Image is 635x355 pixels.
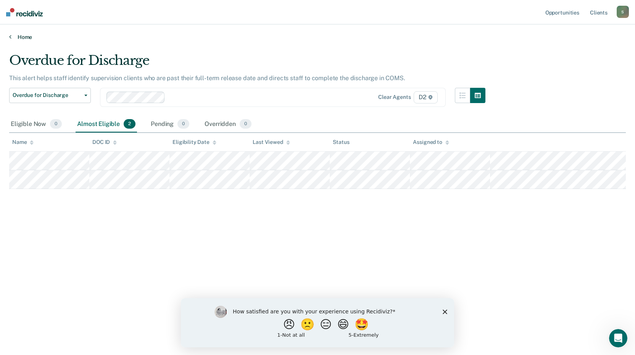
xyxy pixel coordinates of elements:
[124,119,135,129] span: 2
[414,91,438,103] span: D2
[172,139,216,145] div: Eligibility Date
[378,94,411,100] div: Clear agents
[413,139,449,145] div: Assigned to
[9,116,63,133] div: Eligible Now0
[203,116,253,133] div: Overridden0
[9,88,91,103] button: Overdue for Discharge
[50,119,62,129] span: 0
[333,139,349,145] div: Status
[181,298,454,347] iframe: Survey by Kim from Recidiviz
[617,6,629,18] button: S
[92,139,117,145] div: DOC ID
[76,116,137,133] div: Almost Eligible2
[177,119,189,129] span: 0
[253,139,290,145] div: Last Viewed
[12,139,34,145] div: Name
[9,74,405,82] p: This alert helps staff identify supervision clients who are past their full-term release date and...
[6,8,43,16] img: Recidiviz
[609,329,627,347] iframe: Intercom live chat
[149,116,191,133] div: Pending0
[13,92,81,98] span: Overdue for Discharge
[9,34,626,40] a: Home
[9,53,485,74] div: Overdue for Discharge
[240,119,251,129] span: 0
